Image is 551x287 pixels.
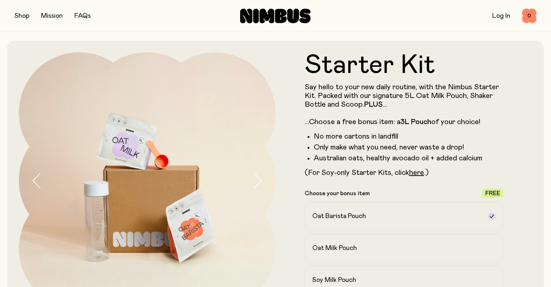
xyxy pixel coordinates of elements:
[305,190,370,197] p: Choose your bonus item
[485,190,500,196] span: Free
[492,13,510,19] a: Log In
[305,52,503,78] h1: Starter Kit
[305,168,503,177] p: (For Soy-only Starter Kits, click .)
[409,169,424,176] a: here
[305,83,503,126] p: Say hello to your new daily routine, with the Nimbus Starter Kit. Packed with our signature 5L Oa...
[314,143,503,152] li: Only make what you need, never waste a drop!
[364,101,383,108] strong: PLUS
[74,13,91,19] a: FAQs
[312,212,366,221] h2: Oat Barista Pouch
[400,118,409,126] strong: 3L
[41,13,63,19] a: Mission
[522,9,536,23] button: 0
[312,244,357,253] h2: Oat Milk Pouch
[314,154,503,163] li: Australian oats, healthy avocado oil + added calcium
[312,276,356,284] h2: Soy Milk Pouch
[314,132,503,141] li: No more cartons in landfill
[411,118,431,126] strong: Pouch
